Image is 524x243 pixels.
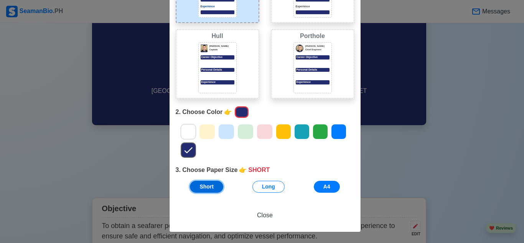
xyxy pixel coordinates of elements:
div: Experience [296,80,330,84]
div: Porthole [273,31,352,41]
p: Experience [201,5,234,9]
span: point [224,107,232,117]
span: Close [257,212,273,218]
div: 3. Choose Paper Size [176,165,354,175]
div: Career Objective [296,55,330,60]
button: Close [179,208,351,223]
span: point [239,165,247,175]
p: [PERSON_NAME] [305,45,330,48]
p: Chief Engineer [305,48,330,51]
div: Hull [178,31,257,41]
button: Long [252,181,285,193]
p: Captain [209,48,234,51]
button: A4 [314,181,340,193]
p: Experience [296,5,330,9]
p: Personal Details [201,68,234,72]
button: Short [190,181,223,193]
p: [PERSON_NAME] [209,45,234,48]
span: SHORT [248,165,270,175]
p: Experience [201,80,234,84]
div: Personal Details [296,68,330,72]
p: Career Objective [201,55,234,60]
div: 2. Choose Color [176,105,354,119]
